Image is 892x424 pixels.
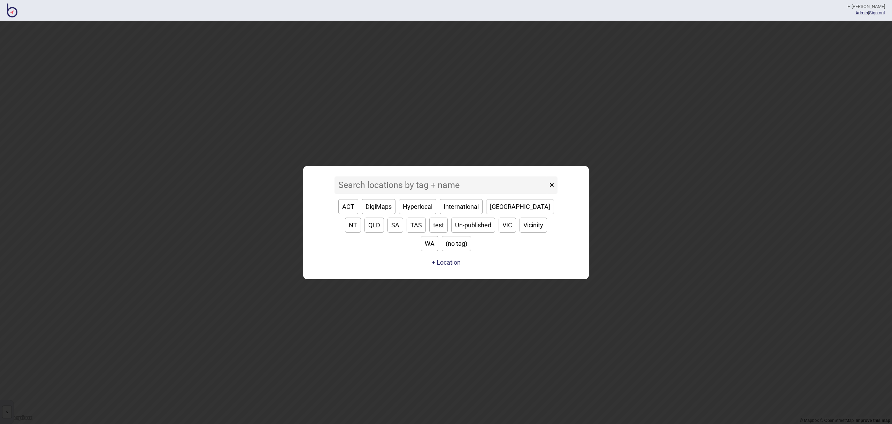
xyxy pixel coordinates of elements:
[855,10,868,15] a: Admin
[442,236,471,251] button: (no tag)
[334,176,548,194] input: Search locations by tag + name
[451,218,495,233] button: Un-published
[430,256,462,269] a: + Location
[407,218,426,233] button: TAS
[387,218,403,233] button: SA
[855,10,869,15] span: |
[520,218,547,233] button: Vicinity
[847,3,885,10] div: Hi [PERSON_NAME]
[546,176,557,194] button: ×
[421,236,438,251] button: WA
[869,10,885,15] button: Sign out
[362,199,395,214] button: DigiMaps
[399,199,436,214] button: Hyperlocal
[345,218,361,233] button: NT
[429,218,448,233] button: test
[499,218,516,233] button: VIC
[440,199,483,214] button: International
[364,218,384,233] button: QLD
[432,259,461,266] button: + Location
[7,3,17,17] img: BindiMaps CMS
[486,199,554,214] button: [GEOGRAPHIC_DATA]
[338,199,358,214] button: ACT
